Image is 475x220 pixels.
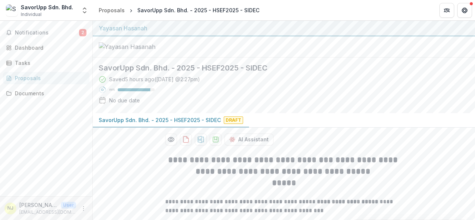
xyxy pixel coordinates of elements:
[79,29,86,36] span: 2
[21,3,73,11] div: SavorUpp Sdn. Bhd.
[99,42,173,51] img: Yayasan Hasanah
[61,202,76,208] p: User
[19,209,76,216] p: [EMAIL_ADDRESS][DOMAIN_NAME]
[3,27,89,39] button: Notifications2
[15,89,83,97] div: Documents
[210,134,222,145] button: download-proposal
[6,4,18,16] img: SavorUpp Sdn. Bhd.
[3,72,89,84] a: Proposals
[109,87,115,92] p: 88 %
[195,134,207,145] button: download-proposal
[3,57,89,69] a: Tasks
[79,3,90,18] button: Open entity switcher
[15,74,83,82] div: Proposals
[439,3,454,18] button: Partners
[457,3,472,18] button: Get Help
[19,201,58,209] p: [PERSON_NAME]
[180,134,192,145] button: download-proposal
[99,116,221,124] p: SavorUpp Sdn. Bhd. - 2025 - HSEF2025 - SIDEC
[79,204,88,213] button: More
[109,75,200,83] div: Saved 5 hours ago ( [DATE] @ 2:27pm )
[96,5,128,16] a: Proposals
[99,6,125,14] div: Proposals
[7,206,13,211] div: Nisha T Jayagopal
[15,59,83,67] div: Tasks
[15,44,83,52] div: Dashboard
[3,42,89,54] a: Dashboard
[165,134,177,145] button: Preview 2ca72898-2755-42a8-ab77-fa1f395b0c05-0.pdf
[21,11,42,18] span: Individual
[137,6,259,14] div: SavorUpp Sdn. Bhd. - 2025 - HSEF2025 - SIDEC
[224,116,243,124] span: Draft
[99,24,469,33] div: Yayasan Hasanah
[225,134,273,145] button: AI Assistant
[96,5,262,16] nav: breadcrumb
[15,30,79,36] span: Notifications
[3,87,89,99] a: Documents
[109,96,140,104] div: No due date
[99,63,457,72] h2: SavorUpp Sdn. Bhd. - 2025 - HSEF2025 - SIDEC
